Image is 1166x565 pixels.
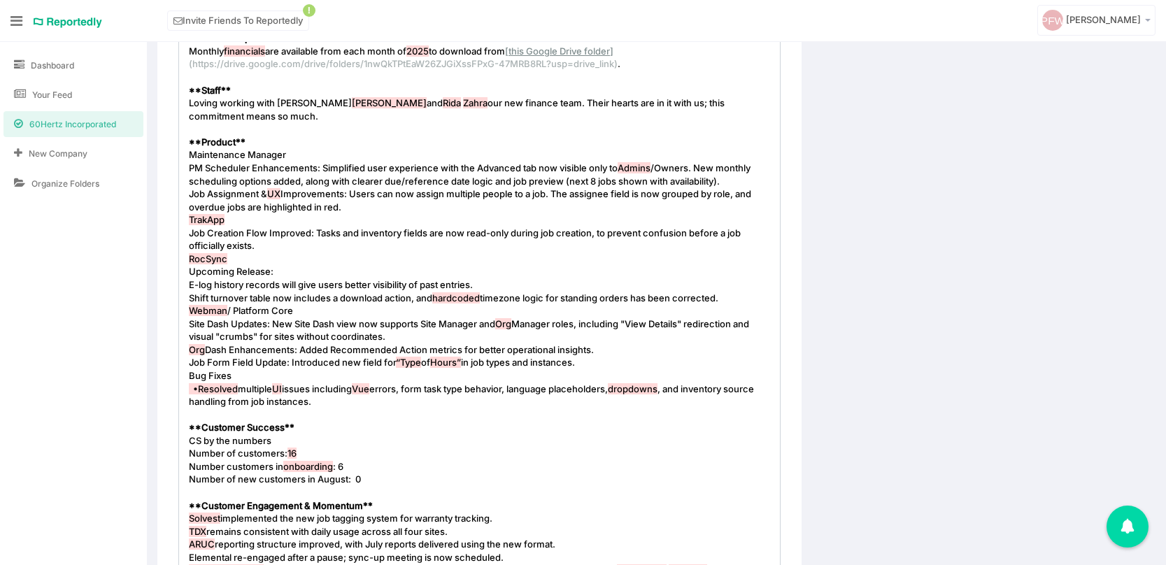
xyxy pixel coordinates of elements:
[283,461,333,472] span: onboarding
[272,383,282,394] span: UI
[189,162,753,187] span: PM Scheduler Enhancements: Simplified user experience with the Advanced tab now visible only to /...
[189,370,232,381] span: Bug Fixes
[1037,5,1156,36] a: [PERSON_NAME]
[189,227,743,252] span: Job Creation Flow Improved: Tasks and inventory fields are now read-only during job creation, to ...
[189,305,293,316] span: / Platform Core
[608,383,657,394] span: dropdowns
[214,58,248,69] span: ://drive.
[189,435,271,446] span: CS by the numbers
[495,318,511,329] span: Org
[396,357,421,368] span: “Type
[189,383,238,394] span: •Resolved
[1066,14,1141,25] span: [PERSON_NAME]
[443,97,461,108] span: Rida
[189,473,361,485] span: Number of new customers in August: 0
[201,85,221,96] span: Staff
[495,58,499,69] span: -
[32,89,72,101] span: Your Feed
[303,4,315,17] span: !
[189,97,727,122] span: Loving working with [PERSON_NAME] and our new finance team. Their hearts are in it with us; this ...
[287,448,297,459] span: 16
[189,538,215,550] span: ARUC
[499,58,546,69] span: 47MRB8RL
[189,538,555,550] span: reporting structure improved, with July reports delivered using the new format.
[267,188,280,199] span: UX
[201,500,363,511] span: Customer Engagement & Momentum
[29,118,116,130] span: 60Hertz Incorporated
[278,58,364,69] span: .com/drive/folders/
[505,45,509,57] span: [
[567,58,614,69] span: =drive_link
[406,45,429,57] span: 2025
[509,45,610,57] span: this Google Drive folder
[189,214,225,225] span: TrakApp
[192,58,214,69] span: https
[430,357,461,368] span: Hours”
[352,383,369,394] span: Vue
[546,58,551,69] span: ?
[31,178,99,189] span: Organize Folders
[551,58,567,69] span: usp
[189,318,751,343] span: Site Dash Updates: New Site Dash view now supports Site Manager and Manager roles, including "Vie...
[189,448,297,459] span: Number of customers:
[3,82,143,108] a: Your Feed
[3,52,143,78] a: Dashboard
[463,97,488,108] span: Zahra
[3,171,143,196] a: Organize Folders
[432,292,480,303] span: hardcoded
[364,58,495,69] span: 1nwQkTPtEaW26ZJGiXssFPxG
[189,149,286,160] span: Maintenance Manager
[224,45,265,57] span: financials
[189,357,575,368] span: Job Form Field Update: Introduced new field for of in job types and instances.
[3,141,143,166] a: New Company
[201,136,236,148] span: Product
[189,461,343,472] span: Number customers in : 6
[189,305,227,316] span: Webman
[189,188,753,213] span: Job Assignment & Improvements: Users can now assign multiple people to a job. The assignee field ...
[189,344,205,355] span: Org
[167,10,309,31] a: Invite Friends To Reportedly!
[3,111,143,137] a: 60Hertz Incorporated
[189,526,206,537] span: TDX
[31,59,74,71] span: Dashboard
[189,513,492,524] span: implemented the new job tagging system for warranty tracking.
[189,292,718,303] span: Shift turnover table now includes a download action, and timezone logic for standing orders has b...
[189,58,192,69] span: (
[1042,10,1063,31] img: svg+xml;base64,PD94bWwgdmVyc2lvbj0iMS4wIiBlbmNvZGluZz0iVVRGLTgiPz4KICAgICAg%0APHN2ZyB2ZXJzaW9uPSI...
[248,58,278,69] span: google
[610,45,613,57] span: ]
[189,344,594,355] span: Dash Enhancements: Added Recommended Action metrics for better operational insights.
[189,513,220,524] span: Solvest
[189,526,448,537] span: remains consistent with daily usage across all four sites.
[189,279,473,290] span: E-log history records will give users better visibility of past entries.
[189,552,504,563] span: Elemental re-engaged after a pause; sync-up meeting is now scheduled.
[201,422,285,433] span: Customer Success
[352,97,427,108] span: [PERSON_NAME]
[29,148,87,159] span: New Company
[33,10,103,34] a: Reportedly
[189,253,227,264] span: RocSync
[189,266,273,277] span: Upcoming Release:
[614,58,618,69] span: )
[618,162,650,173] span: Admins
[189,45,620,70] span: Monthly are available from each month of to download from .
[189,383,756,408] span: multiple issues including errors, form task type behavior, language placeholders, , and inventory...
